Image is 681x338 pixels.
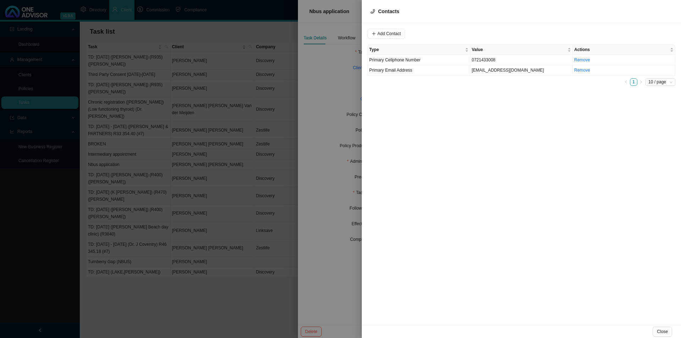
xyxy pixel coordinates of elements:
span: Primary Cellphone Number [369,57,421,62]
span: Primary Email Address [369,68,412,73]
span: left [624,80,628,84]
span: Add Contact [377,30,401,37]
span: phone [370,9,375,14]
a: Remove [574,57,590,62]
span: Type [369,46,464,53]
li: 1 [630,78,637,86]
span: Close [657,328,668,335]
div: Page Size [646,78,675,86]
span: plus [372,32,376,36]
button: right [637,78,645,86]
span: right [639,80,643,84]
th: Actions [573,45,675,55]
span: Contacts [378,9,399,14]
button: Close [653,327,672,337]
a: Remove [574,68,590,73]
li: Next Page [637,78,645,86]
th: Value [470,45,573,55]
span: Actions [574,46,669,53]
span: 10 / page [648,79,672,85]
span: Value [472,46,566,53]
a: 1 [630,79,637,85]
td: [EMAIL_ADDRESS][DOMAIN_NAME] [470,65,573,76]
th: Type [368,45,470,55]
button: Add Contact [367,29,405,39]
td: 0721433008 [470,55,573,65]
li: Previous Page [622,78,630,86]
button: left [622,78,630,86]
